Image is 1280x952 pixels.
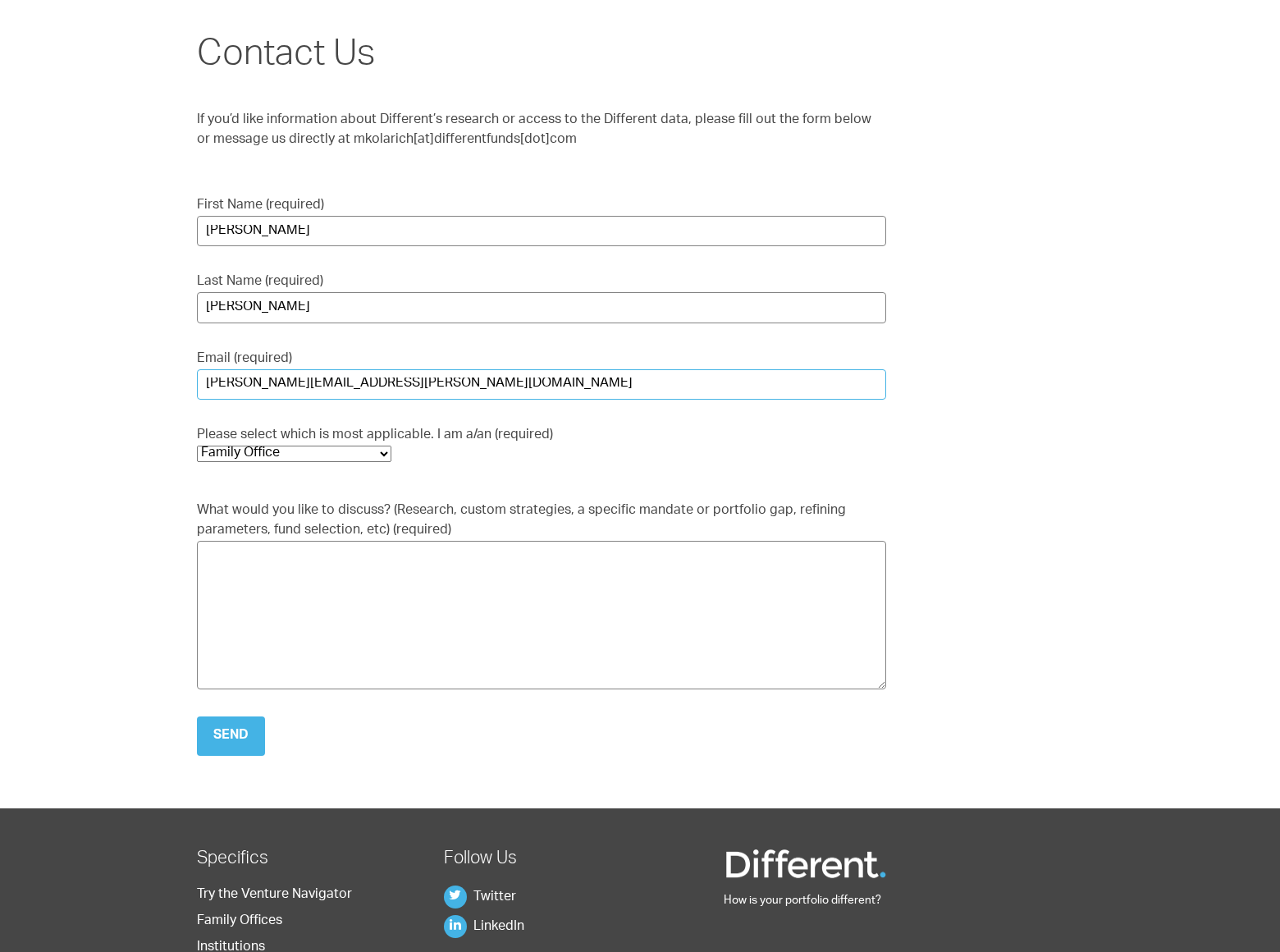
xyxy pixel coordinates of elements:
label: Please select which is most applicable. I am a/an (required) [197,426,886,462]
h2: Specifics [197,848,427,872]
img: Different Funds [724,848,888,881]
a: LinkedIn [444,921,524,934]
label: What would you like to discuss? (Research, custom strategies, a specific mandate or portfolio gap... [197,501,886,703]
a: Family Offices [197,915,282,928]
select: Please select which is most applicable. I am a/an (required) [197,446,391,462]
input: Last Name (required) [197,292,886,323]
input: First Name (required) [197,216,886,246]
label: Email (required) [197,350,886,400]
a: Try the Venture Navigator [197,889,352,902]
h2: Follow Us [444,848,674,872]
textarea: What would you like to discuss? (Research, custom strategies, a specific mandate or portfolio gap... [197,541,886,689]
p: How is your portfolio different? [724,891,1083,911]
label: First Name (required) [197,196,886,246]
h1: Contact Us [197,32,886,81]
span: If you’d like information about Different’s research or access to the Different data, please fill... [197,114,871,147]
form: Contact form [197,196,886,756]
input: Send [197,716,265,756]
a: Twitter [444,891,516,904]
input: Email (required) [197,369,886,400]
label: Last Name (required) [197,272,886,323]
